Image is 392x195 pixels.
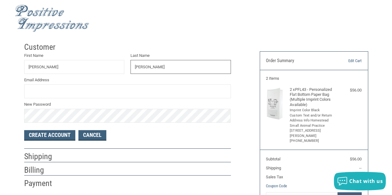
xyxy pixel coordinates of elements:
label: Last Name [130,53,231,59]
label: First Name [24,53,125,59]
h3: Order Summary [266,58,331,64]
h2: Payment [24,178,60,189]
h4: 2 x PFL43 - Personalized Flat Bottom Paper Bag (Multiple Imprint Colors Available) [290,87,336,107]
a: Coupon Code [266,184,287,188]
label: New Password [24,101,231,108]
span: Chat with us [349,178,383,184]
button: Create Account [24,130,75,141]
h2: Customer [24,42,60,52]
h2: Billing [24,165,60,175]
button: Chat with us [334,172,386,190]
h2: Shipping [24,151,60,162]
span: $56.00 [350,157,362,161]
h3: 2 Items [266,76,362,81]
span: Subtotal [266,157,280,161]
img: Positive Impressions [15,5,89,32]
span: -- [359,166,362,170]
a: Cancel [78,130,106,141]
a: Edit Cart [331,58,362,64]
label: Email Address [24,77,231,83]
div: $56.00 [338,87,362,93]
span: Shipping [266,166,281,170]
li: Imprint Color Black [290,108,336,113]
li: Custom Text and/or Return Address Info Homestead Small Animal Practice [STREET_ADDRESS][PERSON_NA... [290,113,336,144]
span: Sales Tax [266,175,283,179]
